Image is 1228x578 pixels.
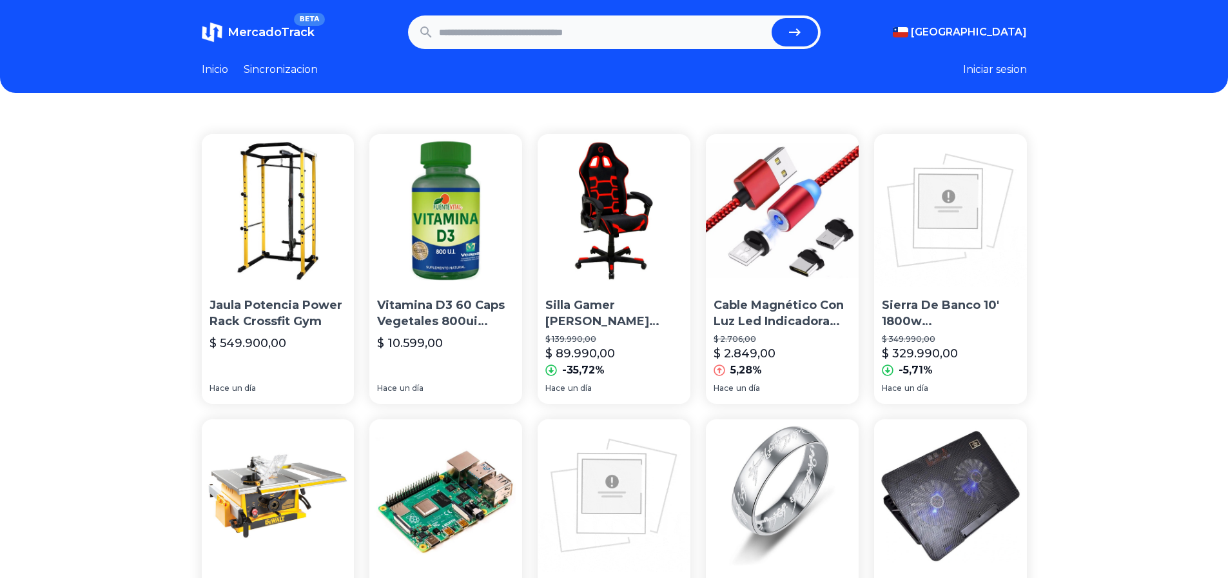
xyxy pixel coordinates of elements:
[202,134,355,287] img: Jaula Potencia Power Rack Crossfit Gym
[545,383,565,394] span: Hace
[228,25,315,39] span: MercadoTrack
[538,134,690,287] img: Silla Gamer Nibio Savage Reclinable Mrclick
[893,27,908,37] img: Chile
[202,22,222,43] img: MercadoTrack
[893,25,1027,40] button: [GEOGRAPHIC_DATA]
[210,383,229,394] span: Hace
[369,419,522,572] img: Raspberry Pi 4b / 4gb Ram
[874,134,1027,287] img: Sierra De Banco 10' 1800w Stanley Sst1801-b2c
[545,344,615,363] p: $ 89.990,00
[706,419,859,572] img: Anillo Acero Del Señor De Los Anillos Señor De Un Anillo
[538,419,690,572] img: Colchoneta Deportiva 1x50x5 Densidad 60 Tela Impermeable
[377,383,397,394] span: Hace
[369,134,522,287] img: Vitamina D3 60 Caps Vegetales 800ui Fuente Vital
[202,62,228,77] a: Inicio
[202,134,355,404] a: Jaula Potencia Power Rack Crossfit GymJaula Potencia Power Rack Crossfit Gym$ 549.900,00Haceun día
[874,134,1027,404] a: Sierra De Banco 10' 1800w Stanley Sst1801-b2cSierra De Banco 10' 1800w [PERSON_NAME] Sst1801-b2c$...
[369,134,522,404] a: Vitamina D3 60 Caps Vegetales 800ui Fuente VitalVitamina D3 60 Caps Vegetales 800ui Fuente Vital$...
[244,62,318,77] a: Sincronizacion
[874,419,1027,572] img: Base Cooler Para Notebook N99 Con 2 Ventiladores
[210,297,347,330] p: Jaula Potencia Power Rack Crossfit Gym
[562,363,605,378] p: -35,72%
[706,134,859,404] a: Cable Magnético Con Luz Led Indicadora 360° 3 En 1Cable Magnético Con Luz Led Indicadora 360° 3 E...
[882,334,1019,344] p: $ 349.990,00
[714,334,851,344] p: $ 2.706,00
[963,62,1027,77] button: Iniciar sesion
[568,383,592,394] span: un día
[730,363,762,378] p: 5,28%
[899,363,933,378] p: -5,71%
[202,419,355,572] img: Sierra De Mesa 10 1800w Dewalt Dwe7470-b2c
[882,383,902,394] span: Hace
[202,22,315,43] a: MercadoTrackBETA
[714,297,851,330] p: Cable Magnético Con Luz Led Indicadora 360° 3 En 1
[882,297,1019,330] p: Sierra De Banco 10' 1800w [PERSON_NAME] Sst1801-b2c
[904,383,928,394] span: un día
[545,297,683,330] p: Silla Gamer [PERSON_NAME] Reclinable Mrclick
[377,334,443,352] p: $ 10.599,00
[714,344,775,363] p: $ 2.849,00
[210,334,286,352] p: $ 549.900,00
[882,344,958,363] p: $ 329.990,00
[377,297,514,330] p: Vitamina D3 60 Caps Vegetales 800ui Fuente Vital
[232,383,256,394] span: un día
[911,25,1027,40] span: [GEOGRAPHIC_DATA]
[400,383,424,394] span: un día
[294,13,324,26] span: BETA
[545,334,683,344] p: $ 139.990,00
[538,134,690,404] a: Silla Gamer Nibio Savage Reclinable MrclickSilla Gamer [PERSON_NAME] Reclinable Mrclick$ 139.990,...
[736,383,760,394] span: un día
[706,134,859,287] img: Cable Magnético Con Luz Led Indicadora 360° 3 En 1
[714,383,734,394] span: Hace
